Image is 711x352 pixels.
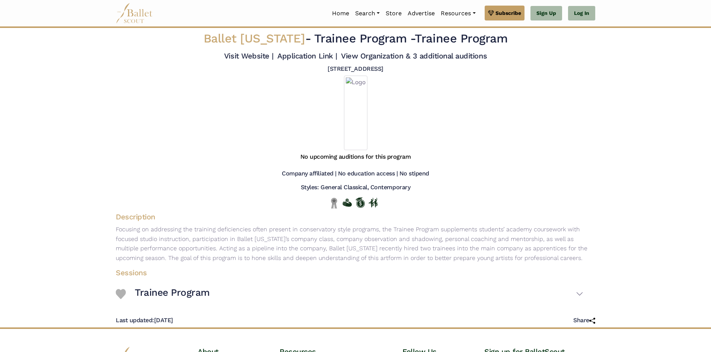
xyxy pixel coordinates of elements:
[277,51,337,60] a: Application Link |
[135,286,210,299] h3: Trainee Program
[438,6,478,21] a: Resources
[329,197,339,209] img: Local
[110,212,601,222] h4: Description
[341,51,487,60] a: View Organization & 3 additional auditions
[300,153,411,161] h5: No upcoming auditions for this program
[342,199,352,207] img: Offers Financial Aid
[383,6,405,21] a: Store
[568,6,595,21] a: Log In
[530,6,562,21] a: Sign Up
[344,76,367,150] img: Logo
[116,317,154,324] span: Last updated:
[488,9,494,17] img: gem.svg
[157,31,554,47] h2: - Trainee Program
[224,51,274,60] a: Visit Website |
[110,225,601,263] p: Focusing on addressing the training deficiencies often present in conservatory style programs, th...
[485,6,525,20] a: Subscribe
[399,170,429,178] h5: No stipend
[116,317,173,324] h5: [DATE]
[204,31,305,45] span: Ballet [US_STATE]
[282,170,336,178] h5: Company affiliated |
[369,198,378,207] img: In Person
[338,170,398,178] h5: No education access |
[135,283,583,305] button: Trainee Program
[116,289,126,299] img: Heart
[495,9,521,17] span: Subscribe
[328,65,383,73] h5: [STREET_ADDRESS]
[352,6,383,21] a: Search
[355,197,365,208] img: Offers Scholarship
[301,184,410,191] h5: Styles: General Classical, Contemporary
[314,31,415,45] span: Trainee Program -
[329,6,352,21] a: Home
[573,317,595,324] h5: Share
[405,6,438,21] a: Advertise
[110,268,589,278] h4: Sessions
